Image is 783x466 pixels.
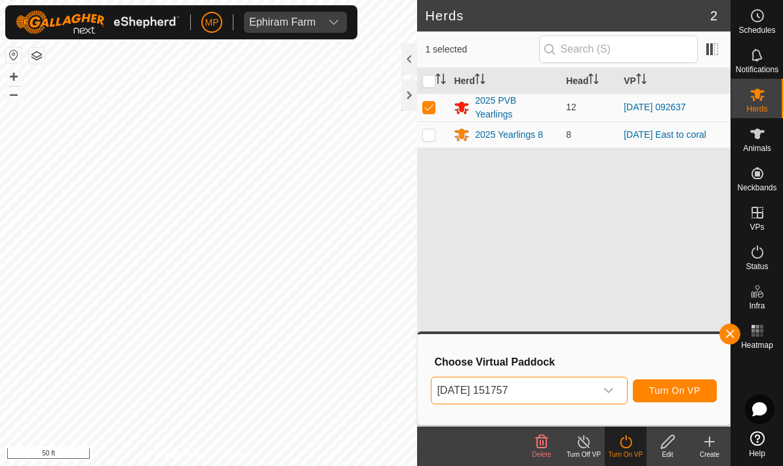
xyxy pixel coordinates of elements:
th: Head [561,68,618,94]
img: Gallagher Logo [16,11,180,34]
h3: Choose Virtual Paddock [434,356,717,368]
p-sorticon: Activate to sort [475,75,485,86]
p-sorticon: Activate to sort [435,75,446,86]
span: 12 [566,102,576,112]
button: Map Layers [29,48,45,64]
p-sorticon: Activate to sort [588,75,599,86]
span: 1 selected [425,43,538,56]
button: Reset Map [6,47,22,63]
span: VPs [750,223,764,231]
span: Notifications [736,66,778,74]
button: – [6,86,22,102]
div: 2025 Yearlings 8 [475,128,543,142]
input: Search (S) [539,35,698,63]
span: Delete [532,451,552,458]
a: Help [731,426,783,463]
span: Turn On VP [649,385,700,396]
h2: Herds [425,8,710,24]
span: Infra [749,302,765,310]
th: Herd [449,68,561,94]
div: dropdown trigger [321,12,347,33]
button: + [6,69,22,85]
div: Ephiram Farm [249,17,315,28]
span: Heatmap [741,341,773,349]
span: 2025-08-24 151757 [432,377,595,404]
a: Privacy Policy [157,449,206,461]
span: Schedules [738,26,775,34]
span: Help [749,450,765,457]
th: VP [618,68,731,94]
span: Herds [746,105,767,113]
span: MP [205,16,219,30]
div: Turn Off VP [563,450,605,459]
p-sorticon: Activate to sort [636,75,647,86]
span: Status [746,263,768,270]
button: Turn On VP [633,379,717,402]
div: 2025 PVB Yearlings [475,94,555,121]
div: Create [689,450,731,459]
div: Edit [647,450,689,459]
span: Animals [743,144,771,152]
span: Ephiram Farm [244,12,321,33]
a: Contact Us [222,449,260,461]
div: dropdown trigger [595,377,622,404]
div: Turn On VP [605,450,647,459]
span: 2 [710,6,717,26]
span: 8 [566,129,571,140]
a: [DATE] 092637 [624,102,686,112]
span: Neckbands [737,184,776,192]
a: [DATE] East to coral [624,129,706,140]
